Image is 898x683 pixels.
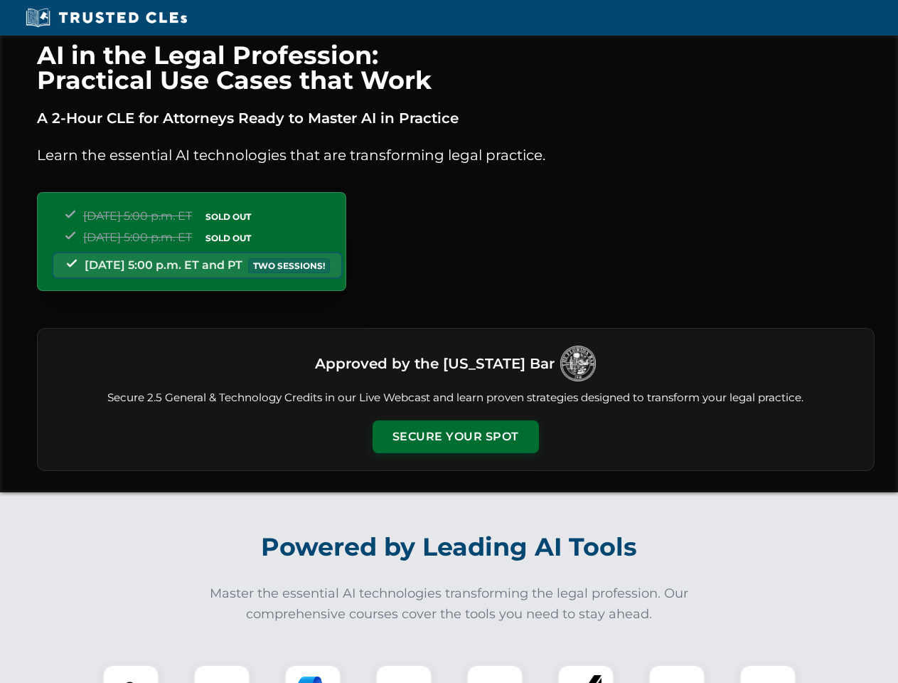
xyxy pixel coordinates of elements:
h2: Powered by Leading AI Tools [55,522,843,572]
span: [DATE] 5:00 p.m. ET [83,209,192,223]
h1: AI in the Legal Profession: Practical Use Cases that Work [37,43,875,92]
p: Learn the essential AI technologies that are transforming legal practice. [37,144,875,166]
p: A 2-Hour CLE for Attorneys Ready to Master AI in Practice [37,107,875,129]
span: SOLD OUT [201,209,256,224]
span: SOLD OUT [201,231,256,245]
span: [DATE] 5:00 p.m. ET [83,231,192,244]
h3: Approved by the [US_STATE] Bar [315,351,555,376]
p: Secure 2.5 General & Technology Credits in our Live Webcast and learn proven strategies designed ... [55,390,857,406]
img: Trusted CLEs [21,7,191,28]
button: Secure Your Spot [373,420,539,453]
img: Logo [560,346,596,381]
p: Master the essential AI technologies transforming the legal profession. Our comprehensive courses... [201,583,698,625]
